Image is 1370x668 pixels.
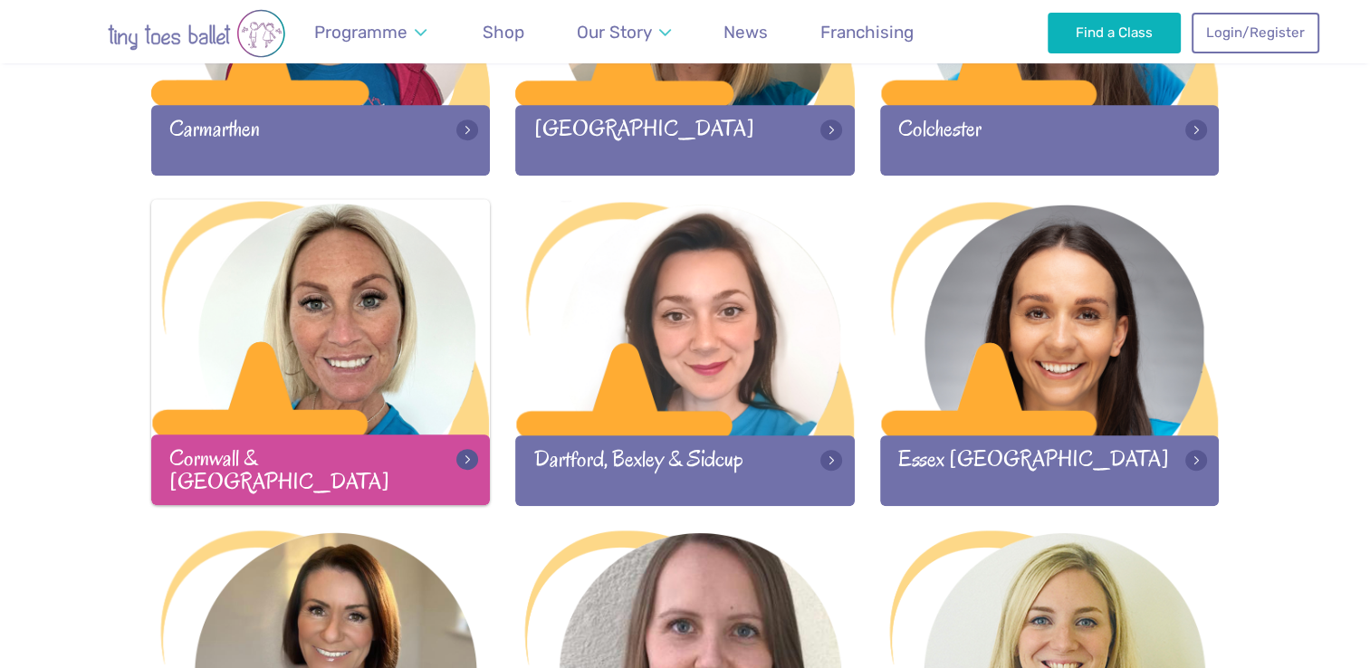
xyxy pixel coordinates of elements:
a: Dartford, Bexley & Sidcup [515,200,855,505]
div: [GEOGRAPHIC_DATA] [515,105,855,175]
a: Franchising [812,11,923,53]
span: Franchising [820,22,914,43]
img: tiny toes ballet [52,9,341,58]
div: Essex [GEOGRAPHIC_DATA] [880,435,1220,505]
a: Find a Class [1048,13,1181,52]
a: Login/Register [1192,13,1318,52]
span: Programme [314,22,407,43]
span: News [723,22,768,43]
div: Cornwall & [GEOGRAPHIC_DATA] [151,434,491,504]
div: Carmarthen [151,105,491,175]
span: Our Story [577,22,652,43]
div: Colchester [880,105,1220,175]
a: Programme [306,11,436,53]
span: Shop [483,22,524,43]
a: Our Story [568,11,679,53]
a: News [715,11,777,53]
a: Shop [474,11,533,53]
a: Essex [GEOGRAPHIC_DATA] [880,200,1220,505]
a: Cornwall & [GEOGRAPHIC_DATA] [151,199,491,504]
div: Dartford, Bexley & Sidcup [515,435,855,505]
